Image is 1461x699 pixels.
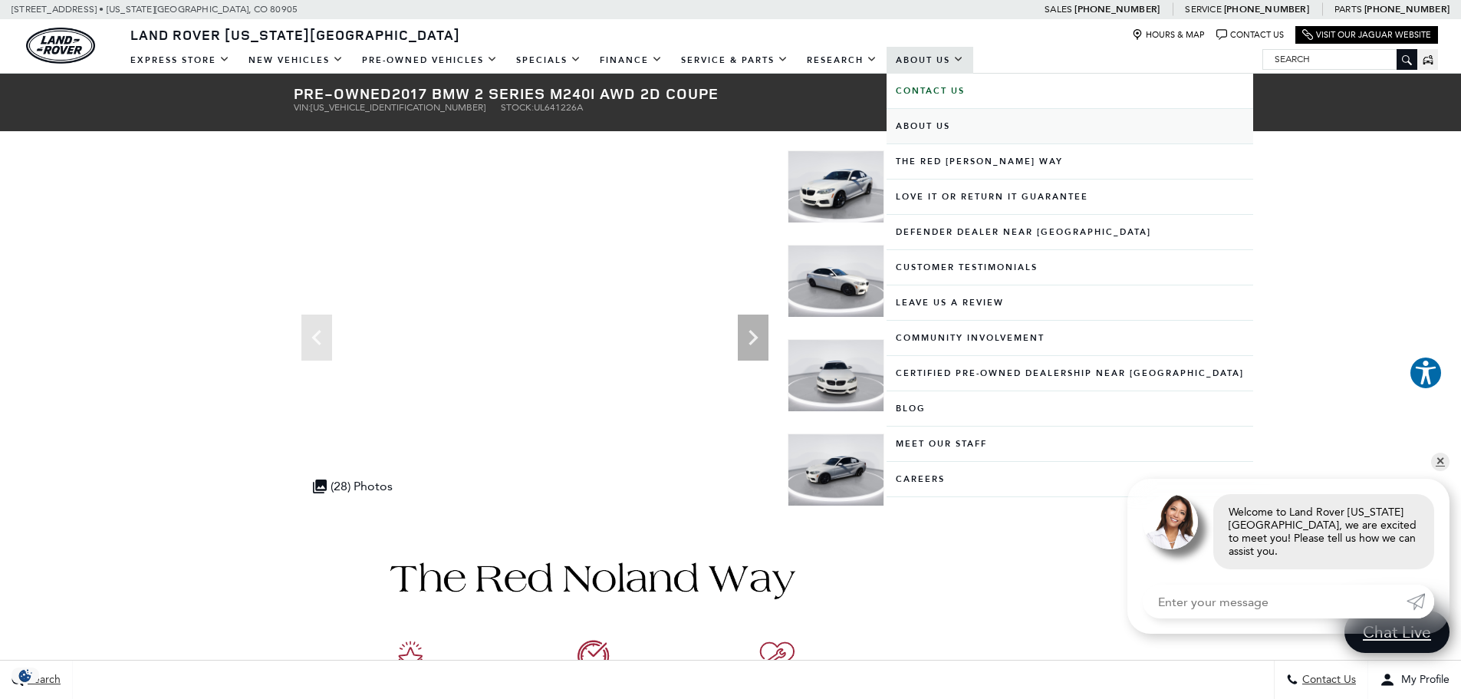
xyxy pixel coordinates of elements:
a: [STREET_ADDRESS] • [US_STATE][GEOGRAPHIC_DATA], CO 80905 [12,4,298,15]
img: Used 2017 Alpine White BMW M240i image 1 [788,150,884,223]
a: Finance [591,47,672,74]
a: [PHONE_NUMBER] [1364,3,1449,15]
iframe: Interactive Walkaround/Photo gallery of the vehicle/product [294,150,776,513]
a: Love It or Return It Guarantee [887,180,1253,214]
a: land-rover [26,28,95,64]
a: About Us [887,109,1253,143]
a: The Red [PERSON_NAME] Way [887,144,1253,179]
a: Submit [1407,585,1434,618]
img: Land Rover [26,28,95,64]
a: Certified Pre-Owned Dealership near [GEOGRAPHIC_DATA] [887,356,1253,391]
a: Careers [887,462,1253,496]
a: New Vehicles [239,47,353,74]
span: My Profile [1395,674,1449,687]
span: Stock: [501,102,534,113]
a: Service & Parts [672,47,798,74]
a: Research [798,47,887,74]
img: Opt-Out Icon [8,668,43,684]
a: [PHONE_NUMBER] [1074,3,1160,15]
a: Defender Dealer near [GEOGRAPHIC_DATA] [887,215,1253,249]
a: Blog [887,391,1253,426]
a: EXPRESS STORE [121,47,239,74]
a: Customer Testimonials [887,250,1253,285]
img: Agent profile photo [1143,494,1198,549]
button: Open user profile menu [1368,661,1461,699]
span: Contact Us [1298,674,1356,687]
div: Welcome to Land Rover [US_STATE][GEOGRAPHIC_DATA], we are excited to meet you! Please tell us how... [1213,494,1434,569]
a: Land Rover [US_STATE][GEOGRAPHIC_DATA] [121,25,469,44]
img: Used 2017 Alpine White BMW M240i image 4 [788,434,884,506]
section: Click to Open Cookie Consent Modal [8,668,43,684]
span: [US_VEHICLE_IDENTIFICATION_NUMBER] [311,102,485,113]
a: Specials [507,47,591,74]
h1: 2017 BMW 2 Series M240i AWD 2D Coupe [294,85,995,102]
a: Meet Our Staff [887,427,1253,461]
strong: Pre-Owned [294,83,392,104]
img: Used 2017 Alpine White BMW M240i image 3 [788,339,884,412]
nav: Main Navigation [121,47,973,74]
a: Contact Us [1216,29,1284,41]
span: Service [1185,4,1221,15]
img: Used 2017 Alpine White BMW M240i image 2 [788,245,884,318]
a: Pre-Owned Vehicles [353,47,507,74]
input: Search [1263,50,1417,68]
span: Land Rover [US_STATE][GEOGRAPHIC_DATA] [130,25,460,44]
b: Contact Us [896,85,965,97]
a: Visit Our Jaguar Website [1302,29,1431,41]
a: Community Involvement [887,321,1253,355]
span: Parts [1334,4,1362,15]
input: Enter your message [1143,585,1407,618]
a: [PHONE_NUMBER] [1224,3,1309,15]
span: UL641226A [534,102,583,113]
div: Next [738,315,768,361]
span: Sales [1045,4,1072,15]
a: About Us [887,47,973,74]
div: (28) Photos [305,471,400,501]
button: Explore your accessibility options [1409,356,1443,390]
a: Hours & Map [1132,29,1205,41]
a: Leave Us A Review [887,285,1253,320]
aside: Accessibility Help Desk [1409,356,1443,393]
span: VIN: [294,102,311,113]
